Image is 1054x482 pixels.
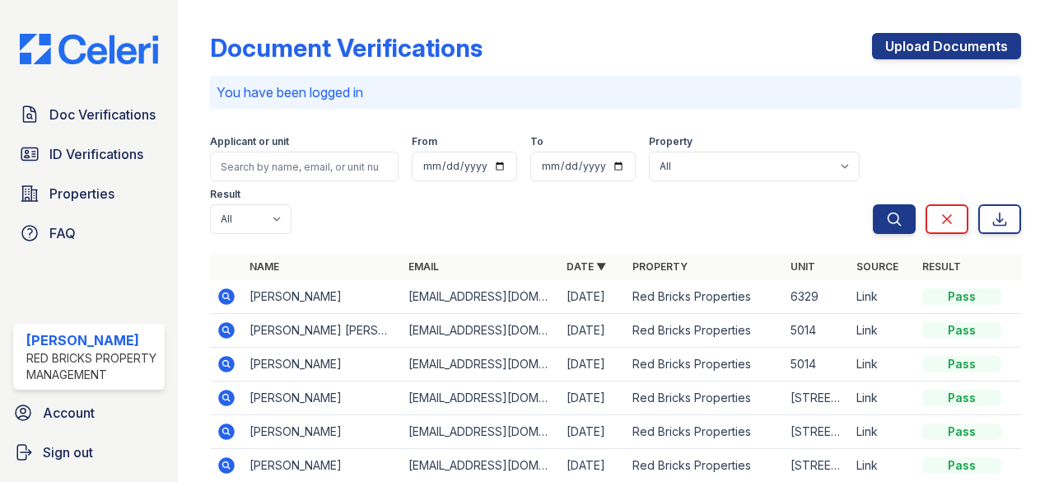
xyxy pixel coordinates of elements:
[7,396,171,429] a: Account
[872,33,1021,59] a: Upload Documents
[243,280,401,314] td: [PERSON_NAME]
[13,177,165,210] a: Properties
[43,403,95,423] span: Account
[7,436,171,469] a: Sign out
[243,415,401,449] td: [PERSON_NAME]
[26,350,158,383] div: Red Bricks Property Management
[49,184,114,204] span: Properties
[850,280,916,314] td: Link
[922,322,1001,339] div: Pass
[13,138,165,171] a: ID Verifications
[560,348,626,381] td: [DATE]
[850,415,916,449] td: Link
[850,314,916,348] td: Link
[210,135,289,148] label: Applicant or unit
[922,260,961,273] a: Result
[560,314,626,348] td: [DATE]
[243,348,401,381] td: [PERSON_NAME]
[210,152,399,181] input: Search by name, email, or unit number
[850,381,916,415] td: Link
[210,33,483,63] div: Document Verifications
[49,144,143,164] span: ID Verifications
[784,381,850,415] td: [STREET_ADDRESS][PERSON_NAME]
[626,314,784,348] td: Red Bricks Properties
[922,457,1001,474] div: Pass
[43,442,93,462] span: Sign out
[790,260,815,273] a: Unit
[402,280,560,314] td: [EMAIL_ADDRESS][DOMAIN_NAME]
[49,105,156,124] span: Doc Verifications
[922,424,1001,440] div: Pass
[7,34,171,65] img: CE_Logo_Blue-a8612792a0a2168367f1c8372b55b34899dd931a85d93a1a3d3e32e68fde9ad4.png
[402,381,560,415] td: [EMAIL_ADDRESS][DOMAIN_NAME]
[560,381,626,415] td: [DATE]
[13,98,165,131] a: Doc Verifications
[402,415,560,449] td: [EMAIL_ADDRESS][DOMAIN_NAME]
[850,348,916,381] td: Link
[784,348,850,381] td: 5014
[567,260,606,273] a: Date ▼
[784,415,850,449] td: [STREET_ADDRESS]
[626,348,784,381] td: Red Bricks Properties
[626,381,784,415] td: Red Bricks Properties
[217,82,1014,102] p: You have been logged in
[626,415,784,449] td: Red Bricks Properties
[560,415,626,449] td: [DATE]
[412,135,437,148] label: From
[856,260,898,273] a: Source
[13,217,165,250] a: FAQ
[408,260,439,273] a: Email
[243,314,401,348] td: [PERSON_NAME] [PERSON_NAME]
[402,348,560,381] td: [EMAIL_ADDRESS][DOMAIN_NAME]
[784,280,850,314] td: 6329
[250,260,279,273] a: Name
[402,314,560,348] td: [EMAIL_ADDRESS][DOMAIN_NAME]
[649,135,693,148] label: Property
[26,330,158,350] div: [PERSON_NAME]
[560,280,626,314] td: [DATE]
[922,356,1001,372] div: Pass
[626,280,784,314] td: Red Bricks Properties
[49,223,76,243] span: FAQ
[784,314,850,348] td: 5014
[922,288,1001,305] div: Pass
[922,390,1001,406] div: Pass
[530,135,543,148] label: To
[243,381,401,415] td: [PERSON_NAME]
[632,260,688,273] a: Property
[210,188,240,201] label: Result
